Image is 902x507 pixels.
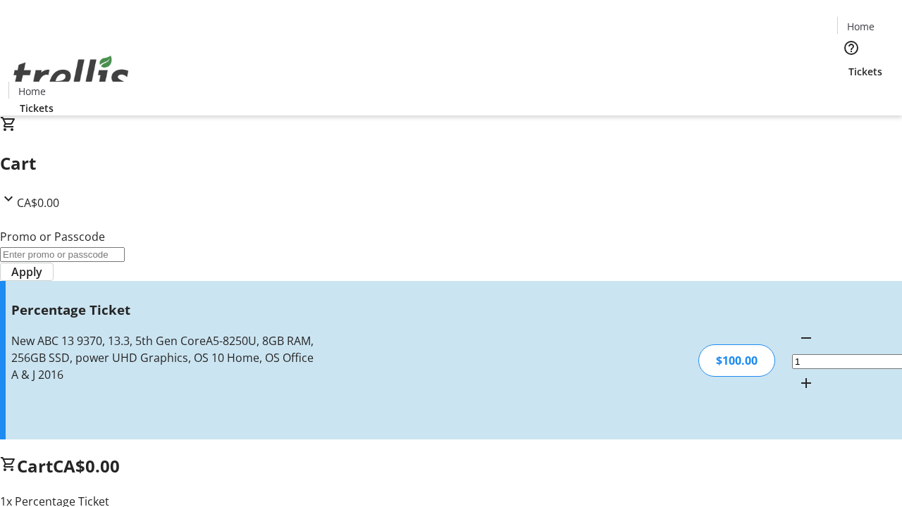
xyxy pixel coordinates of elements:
[837,34,865,62] button: Help
[11,263,42,280] span: Apply
[9,84,54,99] a: Home
[18,84,46,99] span: Home
[848,64,882,79] span: Tickets
[8,40,134,111] img: Orient E2E Organization YEeFUxQwnB's Logo
[847,19,875,34] span: Home
[17,195,59,211] span: CA$0.00
[20,101,54,115] span: Tickets
[792,369,820,397] button: Increment by one
[11,332,319,383] div: New ABC 13 9370, 13.3, 5th Gen CoreA5-8250U, 8GB RAM, 256GB SSD, power UHD Graphics, OS 10 Home, ...
[698,344,775,377] div: $100.00
[8,101,65,115] a: Tickets
[53,454,120,477] span: CA$0.00
[837,79,865,107] button: Cart
[837,64,894,79] a: Tickets
[838,19,883,34] a: Home
[11,300,319,320] h3: Percentage Ticket
[792,324,820,352] button: Decrement by one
